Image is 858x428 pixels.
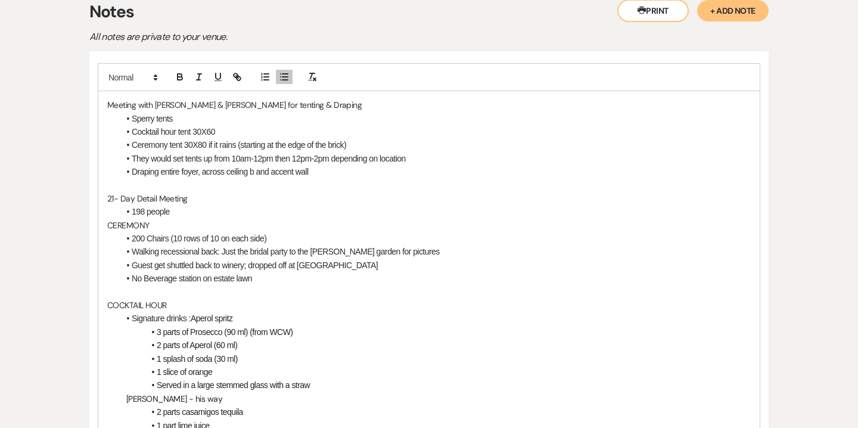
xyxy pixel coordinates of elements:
span: 2 parts casamigos tequila [157,407,243,417]
span: 1 slice of orange [157,367,212,377]
li: 200 Chairs (10 rows of 10 on each side) [119,232,751,245]
span: 1 splash of soda (30 ml) [157,354,238,364]
li: Walking recessional back: Just the bridal party to the [PERSON_NAME] garden for pictures [119,245,751,258]
p: 21- Day Detail Meeting [107,192,751,205]
p: Meeting with [PERSON_NAME] & [PERSON_NAME] for tenting & Draping [107,98,751,111]
span: [PERSON_NAME] - his way [126,393,222,404]
li: Cocktail hour tent 30X60 [119,125,751,138]
span: 2 parts of Aperol (60 ml) [157,340,237,350]
span: 3 parts of Prosecco (90 ml) (from WCW) [157,327,293,337]
p: All notes are private to your venue. [89,29,506,45]
span: Served in a large stemmed glass with a straw [157,380,310,390]
span: Aperol spritz [191,314,233,323]
li: 198 people [119,205,751,218]
p: CEREMONY [107,219,751,232]
li: Draping entire foyer, across ceiling b and accent wall [119,165,751,178]
li: Sperry tents [119,112,751,125]
li: Guest get shuttled back to winery; dropped off at [GEOGRAPHIC_DATA] [119,259,751,272]
li: No Beverage station on estate lawn [119,272,751,285]
p: COCKTAIL HOUR [107,299,751,312]
li: Ceremony tent 30X80 if it rains (starting at the edge of the brick) [119,138,751,151]
li: Signature drinks : [119,312,751,325]
li: They would set tents up from 10am-12pm then 12pm-2pm depending on location [119,152,751,165]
